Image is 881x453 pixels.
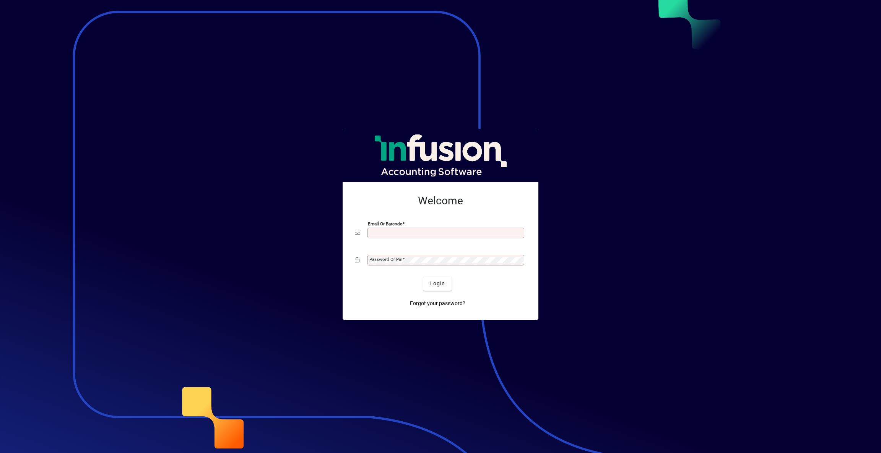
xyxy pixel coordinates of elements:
button: Login [423,277,451,291]
span: Forgot your password? [410,299,465,307]
a: Forgot your password? [407,297,468,311]
mat-label: Email or Barcode [368,221,402,226]
span: Login [429,280,445,288]
h2: Welcome [355,194,526,207]
mat-label: Password or Pin [369,257,402,262]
